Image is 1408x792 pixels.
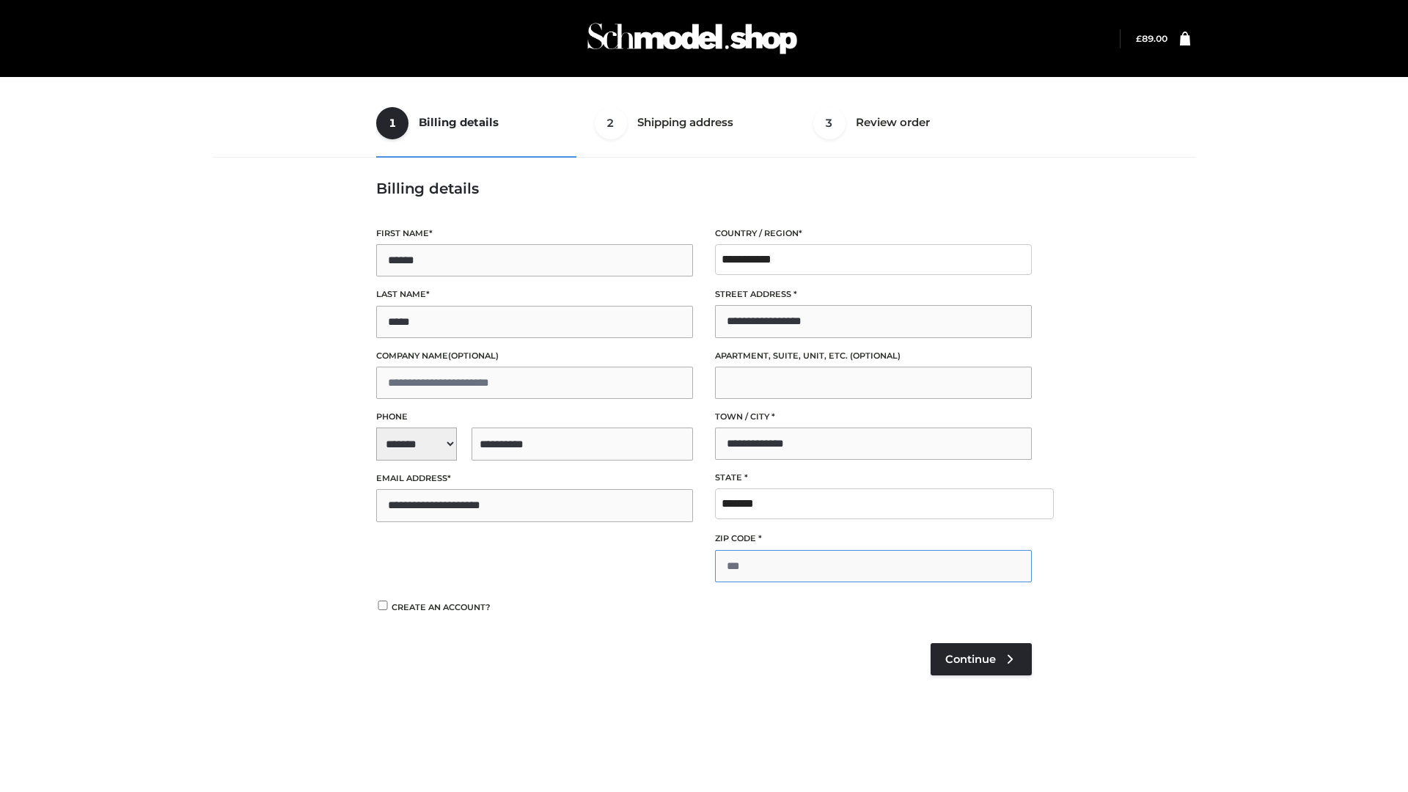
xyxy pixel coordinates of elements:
a: £89.00 [1136,33,1167,44]
bdi: 89.00 [1136,33,1167,44]
label: State [715,471,1032,485]
label: Apartment, suite, unit, etc. [715,349,1032,363]
label: Phone [376,410,693,424]
span: (optional) [850,351,901,361]
input: Create an account? [376,601,389,610]
img: Schmodel Admin 964 [582,10,802,67]
h3: Billing details [376,180,1032,197]
label: Email address [376,472,693,485]
label: Street address [715,287,1032,301]
label: Last name [376,287,693,301]
label: ZIP Code [715,532,1032,546]
span: (optional) [448,351,499,361]
label: Country / Region [715,227,1032,241]
label: Town / City [715,410,1032,424]
span: £ [1136,33,1142,44]
span: Continue [945,653,996,666]
a: Continue [931,643,1032,675]
label: First name [376,227,693,241]
span: Create an account? [392,602,491,612]
label: Company name [376,349,693,363]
